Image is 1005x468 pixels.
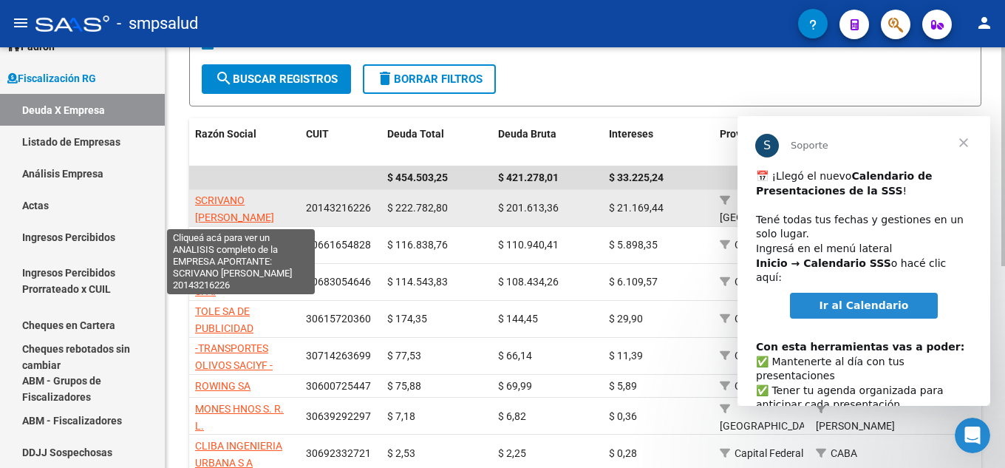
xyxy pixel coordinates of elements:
datatable-header-cell: Razón Social [189,118,300,167]
span: $ 0,36 [609,410,637,422]
span: TOLE SA DE PUBLICIDAD [195,305,253,334]
span: Fiscalización RG [7,70,96,87]
span: 30661654828 [306,239,371,251]
span: Razón Social [195,128,256,140]
span: Capital Federal [735,276,803,288]
span: $ 114.543,83 [387,276,448,288]
b: Con esta herramientas vas a poder: [18,225,227,237]
span: $ 222.782,80 [387,202,448,214]
span: MONES HNOS S. R. L. [195,403,284,432]
div: ​✅ Mantenerte al día con tus presentaciones ✅ Tener tu agenda organizada para anticipar cada pres... [18,209,234,398]
span: 20143216226 [306,202,371,214]
span: Capital Federal [735,350,803,362]
span: $ 2,53 [387,447,415,459]
span: $ 6.109,57 [609,276,658,288]
span: Capital Federal [735,313,803,325]
span: $ 77,53 [387,350,421,362]
span: $ 33.225,24 [609,172,664,183]
span: Capital Federal [735,380,803,392]
span: Provincia [720,128,764,140]
span: ROWING SA [195,380,251,392]
datatable-header-cell: Deuda Bruta [492,118,603,167]
datatable-header-cell: Intereses [603,118,714,167]
mat-icon: delete [376,69,394,87]
span: CABA [831,447,857,459]
span: $ 5.898,35 [609,239,658,251]
span: $ 110.940,41 [498,239,559,251]
mat-icon: person [975,14,993,32]
span: 30714263699 [306,350,371,362]
span: $ 11,39 [609,350,643,362]
span: $ 108.434,26 [498,276,559,288]
button: Borrar Filtros [363,64,496,94]
span: CLINICA NOGUERA S. A. [195,268,285,297]
span: YECAR S A [195,239,244,251]
span: $ 174,35 [387,313,427,325]
datatable-header-cell: CUIT [300,118,381,167]
span: Capital Federal [735,447,803,459]
span: Borrar Filtros [376,72,483,86]
mat-icon: search [215,69,233,87]
span: $ 75,88 [387,380,421,392]
span: $ 116.838,76 [387,239,448,251]
span: $ 66,14 [498,350,532,362]
span: Deuda Bruta [498,128,556,140]
span: 30615720360 [306,313,371,325]
iframe: Intercom live chat [955,418,990,453]
span: $ 6,82 [498,410,526,422]
span: Deuda Total [387,128,444,140]
span: 30683054646 [306,276,371,288]
span: -TRANSPORTES OLIVOS SACIYF - URBASER ARGENTINA SA UTE [195,342,287,404]
span: [PERSON_NAME] [816,420,895,432]
span: $ 7,18 [387,410,415,422]
mat-icon: menu [12,14,30,32]
span: 30692332721 [306,447,371,459]
iframe: Intercom live chat mensaje [737,116,990,406]
span: 30639292297 [306,410,371,422]
span: $ 144,45 [498,313,538,325]
span: CUIT [306,128,329,140]
span: SCRIVANO [PERSON_NAME] [195,194,274,223]
span: $ 5,89 [609,380,637,392]
span: $ 201.613,36 [498,202,559,214]
span: [GEOGRAPHIC_DATA] [720,420,820,432]
span: $ 421.278,01 [498,172,559,183]
span: $ 69,99 [498,380,532,392]
span: Buscar Registros [215,72,338,86]
datatable-header-cell: Deuda Total [381,118,492,167]
datatable-header-cell: Provincia [714,118,810,167]
span: 30600725447 [306,380,371,392]
span: $ 2,25 [498,447,526,459]
button: Buscar Registros [202,64,351,94]
span: $ 29,90 [609,313,643,325]
span: $ 454.503,25 [387,172,448,183]
span: [GEOGRAPHIC_DATA] [720,211,820,223]
span: $ 0,28 [609,447,637,459]
span: - smpsalud [117,7,198,40]
span: $ 21.169,44 [609,202,664,214]
span: Capital Federal [735,239,803,251]
span: Intereses [609,128,653,140]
